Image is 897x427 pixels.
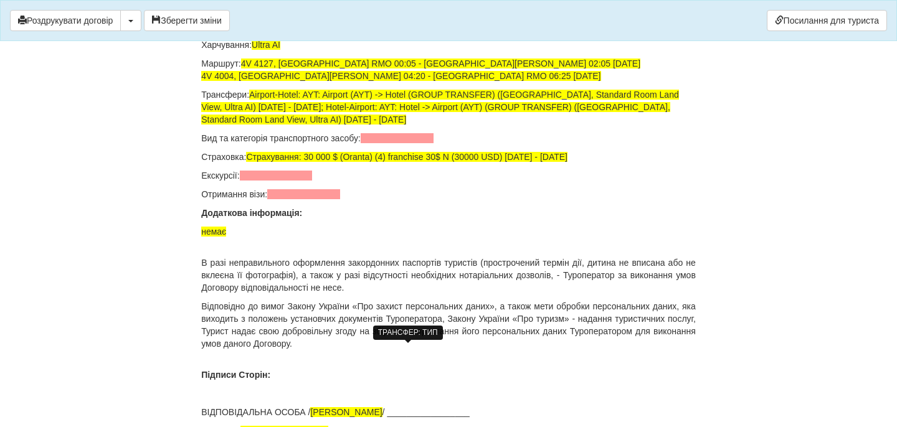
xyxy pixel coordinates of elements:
[201,57,696,82] p: Маршрут:
[201,59,640,81] span: 4V 4127, [GEOGRAPHIC_DATA] RMO 00:05 - [GEOGRAPHIC_DATA][PERSON_NAME] 02:05 [DATE] 4V 4004, [GEOG...
[201,39,696,51] p: Харчування:
[252,40,280,50] span: Ultra AI
[201,132,696,144] p: Вид та категорія транспортного засобу:
[767,10,887,31] a: Посилання для туриста
[373,326,443,340] div: ТРАНСФЕР: ТИП
[201,188,696,200] p: Отримання візи:
[144,10,230,31] button: Зберегти зміни
[201,300,696,350] p: Відповідно до вимог Закону України «Про захист персональних даних», а також мети обробки персонал...
[201,90,679,124] span: Airport-Hotel: AYT: Airport (AYT) -> Hotel (GROUP TRANSFER) ([GEOGRAPHIC_DATA], Standard Room Lan...
[201,227,226,237] span: немає
[201,88,696,126] p: Трансфери:
[201,151,696,163] p: Страховка:
[246,152,567,162] span: Страхування: 30 000 $ (Oranta) (4) franchise 30$ N (30000 USD) [DATE] - [DATE]
[201,256,696,294] p: В разі неправильного оформлення закордонних паспортів туристів (прострочений термін дії, дитина н...
[201,370,270,380] b: Підписи Сторін:
[201,208,302,218] b: Додаткова інформація:
[201,406,696,418] p: ВІДПОВІДАЛЬНА ОСОБА / / _________________
[310,407,382,417] span: [PERSON_NAME]
[201,169,696,182] p: Екскурсії:
[10,10,121,31] button: Роздрукувати договір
